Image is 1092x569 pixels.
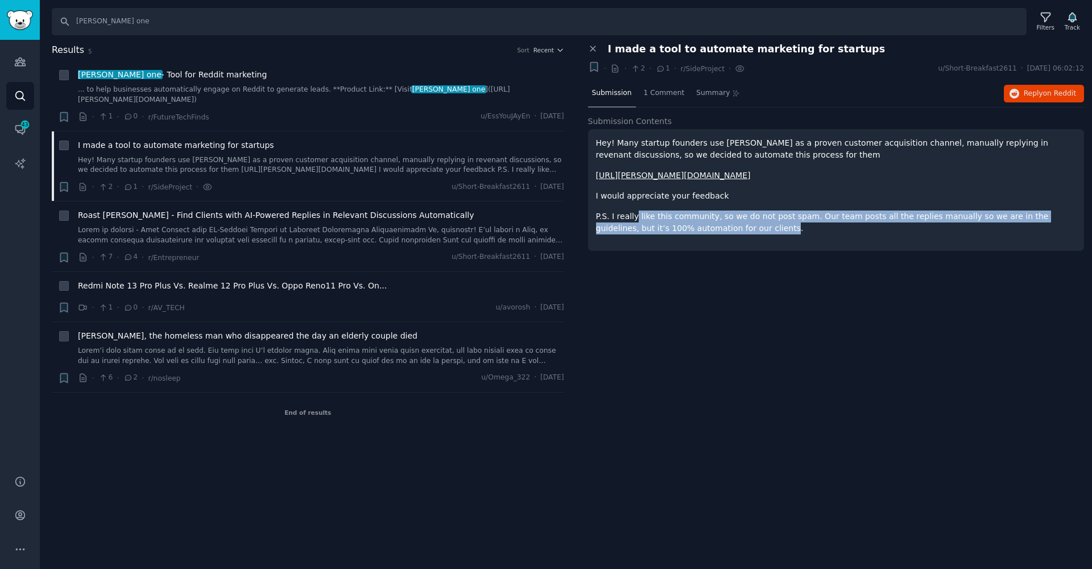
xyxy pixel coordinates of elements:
[674,63,676,75] span: ·
[533,46,554,54] span: Recent
[117,372,119,384] span: ·
[123,303,138,313] span: 0
[1061,10,1084,34] button: Track
[540,373,564,383] span: [DATE]
[540,182,564,192] span: [DATE]
[729,63,731,75] span: ·
[142,302,144,314] span: ·
[78,346,564,366] a: Lorem’i dolo sitam conse ad el sedd. Eiu temp inci U’l etdolor magna. Aliq enima mini venia quisn...
[78,330,417,342] a: [PERSON_NAME], the homeless man who disappeared the day an elderly couple died
[123,252,138,262] span: 4
[142,372,144,384] span: ·
[1004,85,1084,103] button: Replyon Reddit
[52,8,1027,35] input: Search Keyword
[148,113,209,121] span: r/FutureTechFinds
[540,252,564,262] span: [DATE]
[142,111,144,123] span: ·
[608,43,886,55] span: I made a tool to automate marketing for startups
[1043,89,1076,97] span: on Reddit
[148,183,192,191] span: r/SideProject
[649,63,651,75] span: ·
[7,10,33,30] img: GummySearch logo
[148,304,184,312] span: r/AV_TECH
[6,116,34,143] a: 43
[148,254,199,262] span: r/Entrepreneur
[452,182,530,192] span: u/Short-Breakfast2611
[1065,23,1080,31] div: Track
[78,69,267,81] span: - Tool for Reddit marketing
[78,280,387,292] a: Redmi Note 13 Pro Plus Vs. Realme 12 Pro Plus Vs. Oppo Reno11 Pro Vs. On...
[534,112,536,122] span: ·
[517,46,530,54] div: Sort
[123,112,138,122] span: 0
[596,137,1077,161] p: Hey! Many startup founders use [PERSON_NAME] as a proven customer acquisition channel, manually r...
[78,225,564,245] a: Lorem ip dolorsi - Amet Consect adip EL-Seddoei Tempori ut Laboreet Doloremagna Aliquaenimadm Ve,...
[624,63,626,75] span: ·
[656,64,670,74] span: 1
[92,251,94,263] span: ·
[604,63,606,75] span: ·
[20,121,30,129] span: 43
[540,112,564,122] span: [DATE]
[92,302,94,314] span: ·
[938,64,1017,74] span: u/Short-Breakfast2611
[117,111,119,123] span: ·
[534,252,536,262] span: ·
[644,88,685,98] span: 1 Comment
[78,85,564,105] a: ... to help businesses automatically engage on Reddit to generate leads. **Product Link:** [Visit...
[1024,89,1076,99] span: Reply
[142,251,144,263] span: ·
[88,48,92,55] span: 5
[533,46,564,54] button: Recent
[142,181,144,193] span: ·
[596,211,1077,234] p: P.S. I really like this community, so we do not post spam. Our team posts all the replies manuall...
[98,303,113,313] span: 1
[98,182,113,192] span: 2
[534,303,536,313] span: ·
[592,88,632,98] span: Submission
[452,252,530,262] span: u/Short-Breakfast2611
[481,112,530,122] span: u/EssYouJAyEn
[540,303,564,313] span: [DATE]
[1027,64,1084,74] span: [DATE] 06:02:12
[78,69,267,81] a: [PERSON_NAME] one- Tool for Reddit marketing
[78,139,274,151] a: I made a tool to automate marketing for startups
[631,64,645,74] span: 2
[92,181,94,193] span: ·
[117,251,119,263] span: ·
[411,85,486,93] span: [PERSON_NAME] one
[481,373,530,383] span: u/Omega_322
[534,373,536,383] span: ·
[1021,64,1023,74] span: ·
[78,155,564,175] a: Hey! Many startup founders use [PERSON_NAME] as a proven customer acquisition channel, manually r...
[52,43,84,57] span: Results
[196,181,198,193] span: ·
[98,112,113,122] span: 1
[534,182,536,192] span: ·
[52,393,564,432] div: End of results
[596,171,751,180] a: [URL][PERSON_NAME][DOMAIN_NAME]
[123,182,138,192] span: 1
[98,252,113,262] span: 7
[588,116,672,127] span: Submission Contents
[1037,23,1054,31] div: Filters
[496,303,531,313] span: u/avorosh
[117,302,119,314] span: ·
[92,111,94,123] span: ·
[78,209,474,221] a: Roast [PERSON_NAME] - Find Clients with AI-Powered Replies in Relevant Discussions Automatically
[77,70,162,79] span: [PERSON_NAME] one
[148,374,180,382] span: r/nosleep
[98,373,113,383] span: 6
[596,190,1077,202] p: I would appreciate your feedback
[117,181,119,193] span: ·
[680,65,725,73] span: r/SideProject
[123,373,138,383] span: 2
[696,88,730,98] span: Summary
[92,372,94,384] span: ·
